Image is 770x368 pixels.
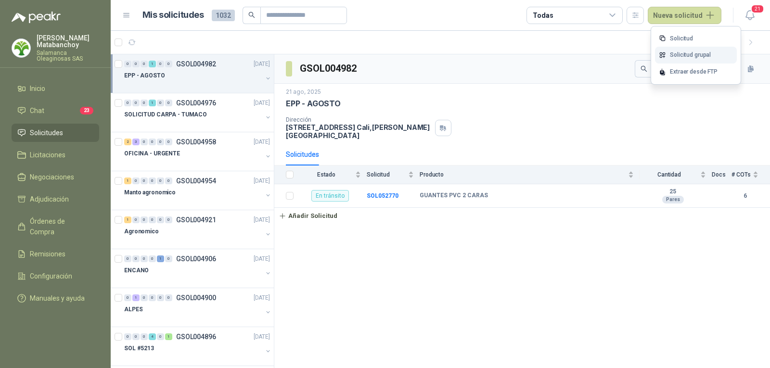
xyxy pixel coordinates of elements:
[640,171,698,178] span: Cantidad
[149,216,156,223] div: 0
[124,292,272,323] a: 0 1 0 0 0 0 GSOL004900[DATE] ALPES
[124,149,180,158] p: OFICINA - URGENTE
[124,266,149,275] p: ENCANO
[149,294,156,301] div: 0
[37,50,99,62] p: Salamanca Oleaginosas SAS
[640,165,712,184] th: Cantidad
[12,245,99,263] a: Remisiones
[367,165,420,184] th: Solicitud
[124,305,142,314] p: ALPES
[149,139,156,145] div: 0
[30,172,74,182] span: Negociaciones
[149,100,156,106] div: 1
[132,294,140,301] div: 1
[141,61,148,67] div: 0
[254,254,270,264] p: [DATE]
[124,175,272,206] a: 1 0 0 0 0 0 GSOL004954[DATE] Manto agronomico
[712,165,731,184] th: Docs
[132,178,140,184] div: 0
[30,105,44,116] span: Chat
[212,10,235,21] span: 1032
[124,333,131,340] div: 0
[141,216,148,223] div: 0
[30,127,63,138] span: Solicitudes
[157,333,164,340] div: 0
[176,294,216,301] p: GSOL004900
[124,110,207,119] p: SOLICITUD CARPA - TUMACO
[157,216,164,223] div: 0
[132,333,140,340] div: 0
[12,289,99,307] a: Manuales y ayuda
[12,12,61,23] img: Logo peakr
[12,124,99,142] a: Solicitudes
[157,294,164,301] div: 0
[299,165,367,184] th: Estado
[311,190,349,202] div: En tránsito
[124,71,165,80] p: EPP - AGOSTO
[141,333,148,340] div: 0
[286,88,321,97] p: 21 ago, 2025
[12,212,99,241] a: Órdenes de Compra
[124,294,131,301] div: 0
[731,191,758,201] b: 6
[157,100,164,106] div: 0
[12,102,99,120] a: Chat23
[124,97,272,128] a: 0 0 0 1 0 0 GSOL004976[DATE] SOLICITUD CARPA - TUMACO
[165,255,172,262] div: 0
[124,100,131,106] div: 0
[176,178,216,184] p: GSOL004954
[132,100,140,106] div: 0
[420,165,640,184] th: Producto
[367,171,406,178] span: Solicitud
[124,61,131,67] div: 0
[641,65,647,72] span: search
[286,149,319,160] div: Solicitudes
[132,61,140,67] div: 0
[176,216,216,223] p: GSOL004921
[132,139,140,145] div: 3
[176,61,216,67] p: GSOL004982
[286,116,431,123] p: Dirección
[176,100,216,106] p: GSOL004976
[176,333,216,340] p: GSOL004896
[157,61,164,67] div: 0
[254,60,270,69] p: [DATE]
[648,7,721,24] button: Nueva solicitud
[124,139,131,145] div: 2
[640,188,706,196] b: 25
[751,4,764,13] span: 21
[165,216,172,223] div: 0
[274,208,770,224] a: Añadir Solicitud
[176,255,216,262] p: GSOL004906
[731,171,751,178] span: # COTs
[12,267,99,285] a: Configuración
[254,293,270,303] p: [DATE]
[12,190,99,208] a: Adjudicación
[300,61,358,76] h3: GSOL004982
[124,216,131,223] div: 1
[124,344,154,353] p: SOL #5213
[655,30,737,47] a: Solicitud
[30,293,85,304] span: Manuales y ayuda
[165,294,172,301] div: 0
[157,178,164,184] div: 0
[124,58,272,89] a: 0 0 0 1 0 0 GSOL004982[DATE] EPP - AGOSTO
[286,123,431,140] p: [STREET_ADDRESS] Cali , [PERSON_NAME][GEOGRAPHIC_DATA]
[248,12,255,18] span: search
[741,7,758,24] button: 21
[124,214,272,245] a: 1 0 0 0 0 0 GSOL004921[DATE] Agronomico
[124,255,131,262] div: 0
[30,150,65,160] span: Licitaciones
[165,61,172,67] div: 0
[367,192,398,199] a: SOL052770
[142,8,204,22] h1: Mis solicitudes
[254,216,270,225] p: [DATE]
[141,255,148,262] div: 0
[254,332,270,342] p: [DATE]
[655,47,737,63] a: Solicitud grupal
[662,196,684,203] div: Pares
[165,333,172,340] div: 1
[420,192,488,200] b: GUANTES PVC 2 CARAS
[533,10,553,21] div: Todas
